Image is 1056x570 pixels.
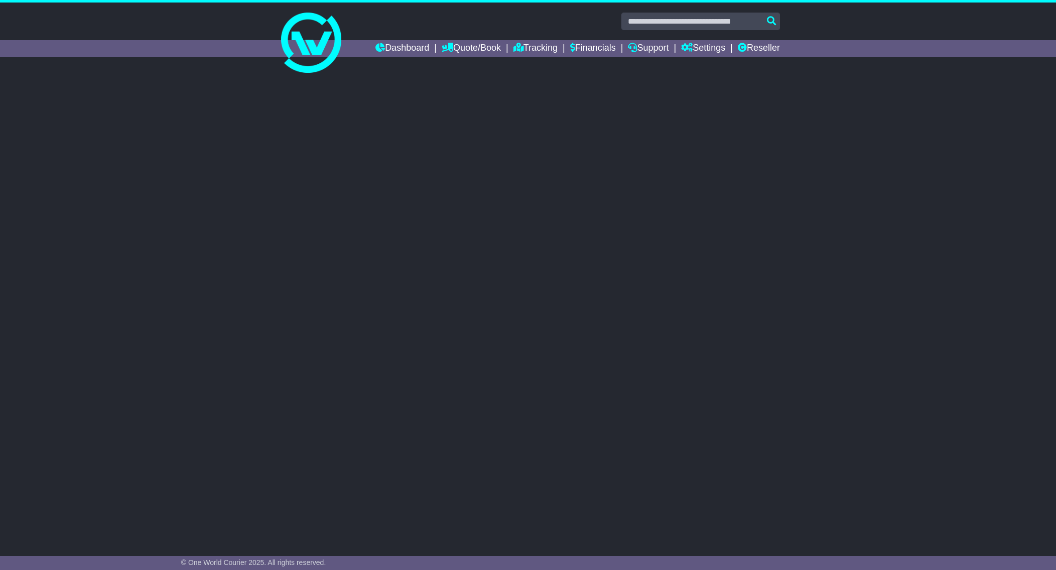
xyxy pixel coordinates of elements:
[570,40,616,57] a: Financials
[375,40,429,57] a: Dashboard
[628,40,669,57] a: Support
[181,558,326,566] span: © One World Courier 2025. All rights reserved.
[442,40,501,57] a: Quote/Book
[681,40,725,57] a: Settings
[513,40,558,57] a: Tracking
[738,40,780,57] a: Reseller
